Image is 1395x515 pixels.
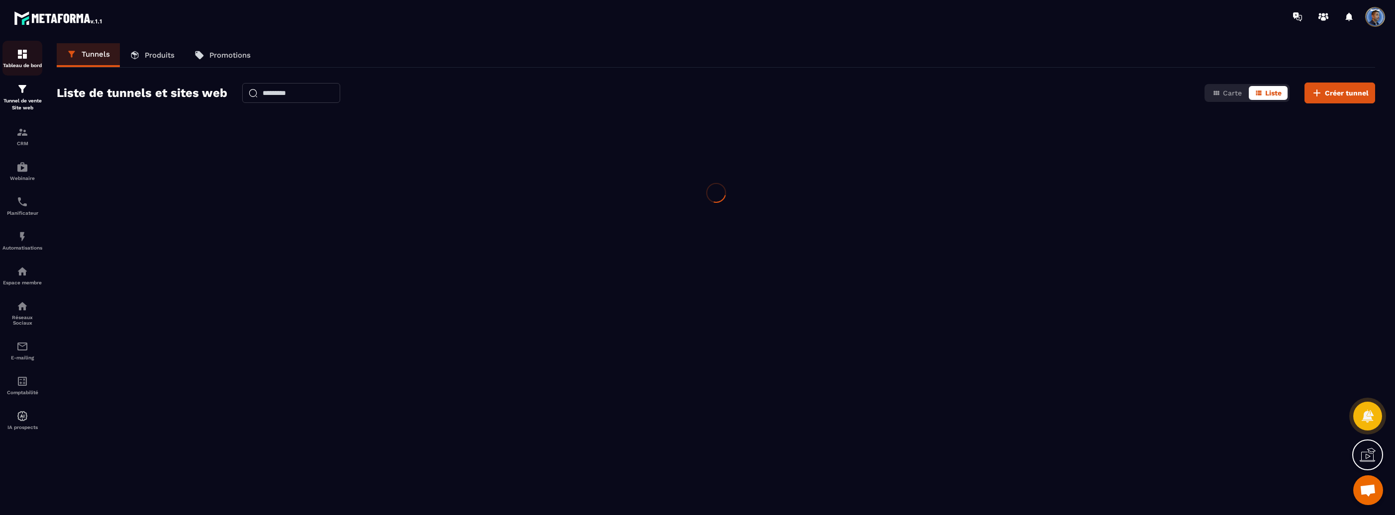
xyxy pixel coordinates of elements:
[16,48,28,60] img: formation
[1325,88,1369,98] span: Créer tunnel
[1249,86,1288,100] button: Liste
[16,341,28,352] img: email
[16,265,28,277] img: automations
[2,258,42,293] a: automationsautomationsEspace membre
[1304,83,1375,103] button: Créer tunnel
[2,368,42,403] a: accountantaccountantComptabilité
[2,223,42,258] a: automationsautomationsAutomatisations
[2,63,42,68] p: Tableau de bord
[2,333,42,368] a: emailemailE-mailing
[2,355,42,360] p: E-mailing
[120,43,185,67] a: Produits
[1353,475,1383,505] div: Ouvrir le chat
[2,293,42,333] a: social-networksocial-networkRéseaux Sociaux
[209,51,251,60] p: Promotions
[2,97,42,111] p: Tunnel de vente Site web
[2,280,42,285] p: Espace membre
[145,51,175,60] p: Produits
[16,83,28,95] img: formation
[14,9,103,27] img: logo
[2,210,42,216] p: Planificateur
[2,119,42,154] a: formationformationCRM
[2,425,42,430] p: IA prospects
[82,50,110,59] p: Tunnels
[1207,86,1248,100] button: Carte
[185,43,261,67] a: Promotions
[16,375,28,387] img: accountant
[16,410,28,422] img: automations
[16,300,28,312] img: social-network
[16,126,28,138] img: formation
[2,41,42,76] a: formationformationTableau de bord
[2,154,42,188] a: automationsautomationsWebinaire
[57,83,227,103] h2: Liste de tunnels et sites web
[1265,89,1282,97] span: Liste
[2,141,42,146] p: CRM
[2,188,42,223] a: schedulerschedulerPlanificateur
[2,245,42,251] p: Automatisations
[1223,89,1242,97] span: Carte
[16,161,28,173] img: automations
[2,390,42,395] p: Comptabilité
[16,231,28,243] img: automations
[2,76,42,119] a: formationformationTunnel de vente Site web
[2,175,42,181] p: Webinaire
[57,43,120,67] a: Tunnels
[2,315,42,326] p: Réseaux Sociaux
[16,196,28,208] img: scheduler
